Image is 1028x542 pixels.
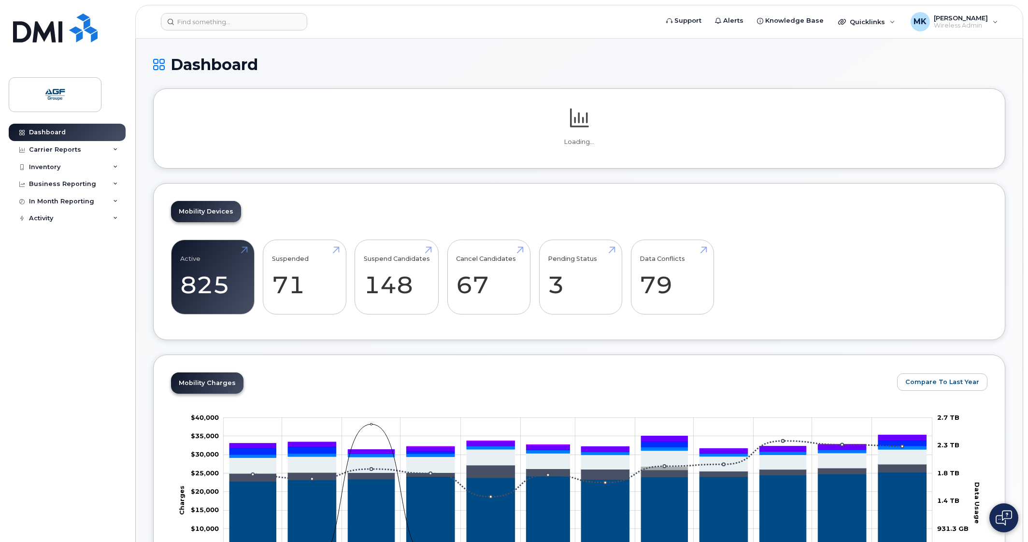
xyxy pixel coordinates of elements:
tspan: $30,000 [191,451,219,458]
a: Data Conflicts 79 [640,245,705,309]
g: $0 [191,414,219,421]
p: Loading... [171,138,987,146]
img: Open chat [996,510,1012,526]
tspan: $35,000 [191,432,219,440]
h1: Dashboard [153,56,1005,73]
g: $0 [191,487,219,495]
button: Compare To Last Year [897,373,987,391]
a: Mobility Charges [171,372,243,394]
g: $0 [191,451,219,458]
tspan: Data Usage [973,482,981,524]
a: Active 825 [180,245,245,309]
a: Mobility Devices [171,201,241,222]
tspan: 931.3 GB [937,525,969,532]
tspan: $40,000 [191,414,219,421]
a: Suspended 71 [272,245,337,309]
tspan: 2.7 TB [937,414,959,421]
tspan: 2.3 TB [937,441,959,449]
tspan: $15,000 [191,506,219,514]
g: Features [229,449,926,473]
tspan: $10,000 [191,525,219,532]
tspan: 1.8 TB [937,469,959,477]
tspan: $25,000 [191,469,219,477]
a: Cancel Candidates 67 [456,245,521,309]
g: QST [229,435,926,454]
tspan: 1.4 TB [937,497,959,504]
g: $0 [191,525,219,532]
g: GST [229,446,926,457]
g: $0 [191,506,219,514]
tspan: $20,000 [191,487,219,495]
g: Roaming [229,464,926,482]
a: Pending Status 3 [548,245,613,309]
span: Compare To Last Year [905,377,979,386]
a: Suspend Candidates 148 [364,245,430,309]
tspan: Charges [177,485,185,515]
g: $0 [191,469,219,477]
g: $0 [191,432,219,440]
